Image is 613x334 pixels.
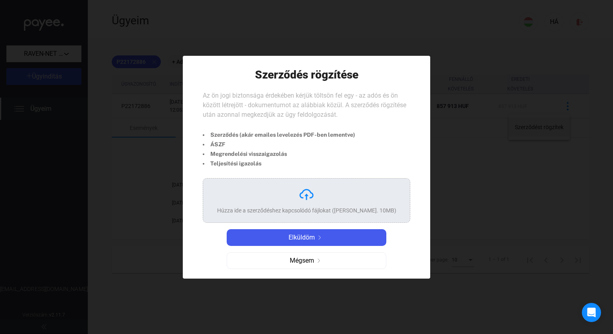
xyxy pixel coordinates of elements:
[314,259,324,263] img: arrow-right-grey
[290,256,314,265] span: Mégsem
[217,206,396,214] div: Húzza ide a szerződéshez kapcsolódó fájlokat ([PERSON_NAME]. 10MB)
[227,229,386,246] button: Elküldömarrow-right-white
[203,149,355,159] li: Megrendelési visszaigazolás
[203,130,355,139] li: Szerződés (akár emailes levelezés PDF-ben lementve)
[203,92,406,118] span: Az ön jogi biztonsága érdekében kérjük töltsön fel egy - az adós és ön között létrejött - dokumen...
[203,159,355,168] li: Teljesítési igazolás
[315,236,324,240] img: arrow-right-white
[227,252,386,269] button: Mégsemarrow-right-grey
[255,68,358,82] h1: Szerződés rögzítése
[203,139,355,149] li: ÁSZF
[582,303,601,322] div: Open Intercom Messenger
[289,233,315,242] span: Elküldöm
[299,187,314,202] img: upload-cloud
